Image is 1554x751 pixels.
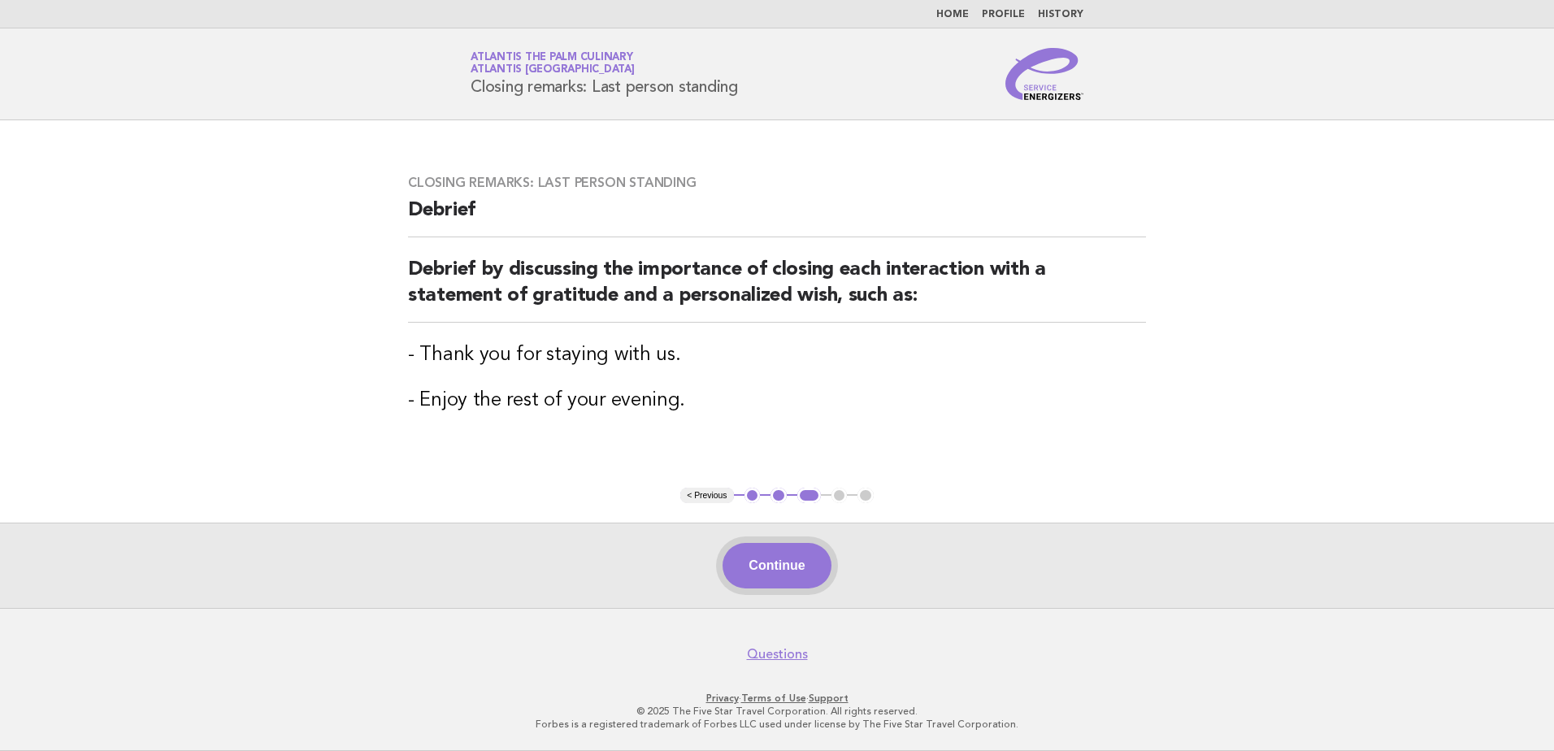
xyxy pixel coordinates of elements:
[770,488,787,504] button: 2
[706,692,739,704] a: Privacy
[280,692,1274,705] p: · ·
[741,692,806,704] a: Terms of Use
[744,488,761,504] button: 1
[1005,48,1083,100] img: Service Energizers
[982,10,1025,20] a: Profile
[408,342,1146,368] h3: - Thank you for staying with us.
[797,488,821,504] button: 3
[809,692,849,704] a: Support
[1038,10,1083,20] a: History
[408,175,1146,191] h3: Closing remarks: Last person standing
[408,257,1146,323] h2: Debrief by discussing the importance of closing each interaction with a statement of gratitude an...
[471,53,738,95] h1: Closing remarks: Last person standing
[280,718,1274,731] p: Forbes is a registered trademark of Forbes LLC used under license by The Five Star Travel Corpora...
[747,646,808,662] a: Questions
[408,198,1146,237] h2: Debrief
[408,388,1146,414] h3: - Enjoy the rest of your evening.
[471,65,635,76] span: Atlantis [GEOGRAPHIC_DATA]
[471,52,635,75] a: Atlantis The Palm CulinaryAtlantis [GEOGRAPHIC_DATA]
[680,488,733,504] button: < Previous
[280,705,1274,718] p: © 2025 The Five Star Travel Corporation. All rights reserved.
[936,10,969,20] a: Home
[723,543,831,588] button: Continue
